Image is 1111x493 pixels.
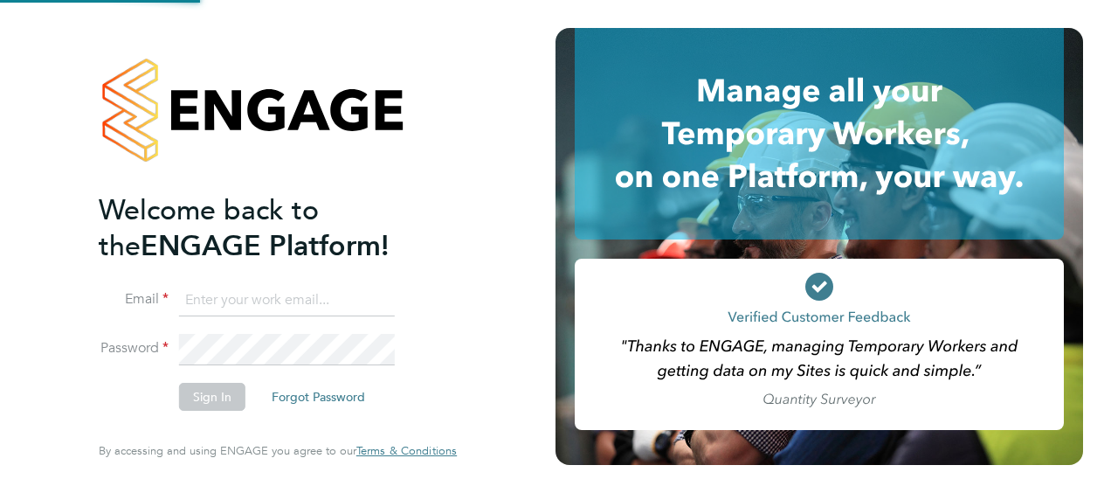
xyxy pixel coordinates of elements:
h2: ENGAGE Platform! [99,192,439,264]
label: Email [99,290,169,309]
span: By accessing and using ENGAGE you agree to our [99,443,457,458]
span: Welcome back to the [99,193,319,263]
button: Forgot Password [258,383,379,411]
span: Terms & Conditions [356,443,457,458]
input: Enter your work email... [179,285,395,316]
label: Password [99,339,169,358]
button: Sign In [179,383,245,411]
a: Terms & Conditions [356,444,457,458]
